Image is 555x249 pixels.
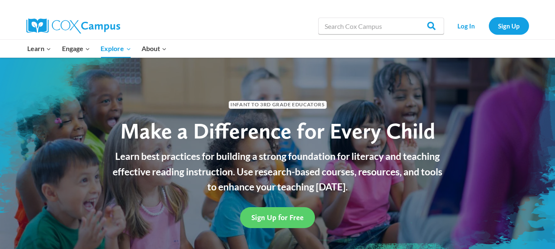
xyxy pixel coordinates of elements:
[101,43,131,54] span: Explore
[26,18,120,33] img: Cox Campus
[108,149,447,195] p: Learn best practices for building a strong foundation for literacy and teaching effective reading...
[62,43,90,54] span: Engage
[318,18,444,34] input: Search Cox Campus
[489,17,529,34] a: Sign Up
[448,17,485,34] a: Log In
[27,43,51,54] span: Learn
[142,43,167,54] span: About
[22,40,172,57] nav: Primary Navigation
[240,207,315,228] a: Sign Up for Free
[251,213,304,222] span: Sign Up for Free
[448,17,529,34] nav: Secondary Navigation
[229,101,327,109] span: Infant to 3rd Grade Educators
[120,118,435,144] span: Make a Difference for Every Child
